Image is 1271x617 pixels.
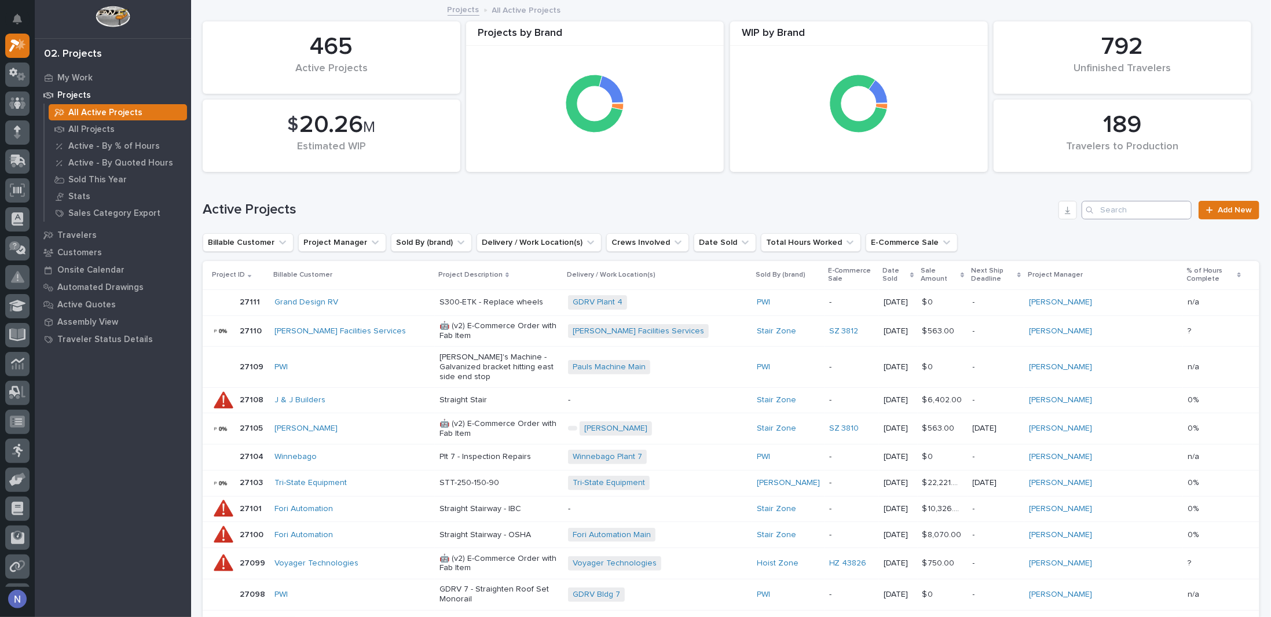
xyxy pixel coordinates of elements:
p: 27098 [240,587,268,600]
a: [PERSON_NAME] [1029,326,1092,336]
p: Active - By % of Hours [68,141,160,152]
p: 27111 [240,295,262,307]
p: Project Description [438,269,503,281]
p: $ 10,326.00 [922,502,966,514]
p: 27101 [240,502,264,514]
p: Date Sold [882,265,907,286]
input: Search [1082,201,1192,219]
a: Winnebago [274,452,317,462]
p: - [829,395,874,405]
tr: 2710927109 PWI [PERSON_NAME]'s Machine - Galvanized bracket hitting east side end stopPauls Machi... [203,347,1259,388]
p: Assembly View [57,317,118,328]
a: [PERSON_NAME] [1029,559,1092,568]
p: 27103 [240,476,265,488]
p: All Active Projects [68,108,142,118]
a: [PERSON_NAME] [1029,452,1092,462]
a: Projects [448,2,479,16]
div: 792 [1013,32,1232,61]
p: 27109 [240,360,266,372]
h1: Active Projects [203,201,1054,218]
div: Travelers to Production [1013,141,1232,165]
tr: 2710127101 Fori Automation Straight Stairway - IBC-Stair Zone -[DATE]$ 10,326.00$ 10,326.00 -[PER... [203,496,1259,521]
button: Notifications [5,7,30,31]
p: ? [1188,556,1193,568]
p: [DATE] [884,395,913,405]
p: - [973,504,1020,514]
a: SZ 3812 [829,326,859,336]
p: - [829,590,874,600]
a: [PERSON_NAME] Facilities Services [573,326,704,336]
a: [PERSON_NAME] [1029,362,1092,372]
p: Onsite Calendar [57,265,124,276]
a: Travelers [35,226,191,244]
p: - [973,326,1020,336]
p: $ 0 [922,295,936,307]
a: Winnebago Plant 7 [573,452,642,462]
a: Automated Drawings [35,278,191,296]
p: 27100 [240,528,266,540]
button: Delivery / Work Location(s) [477,233,602,252]
p: - [829,452,874,462]
tr: 2709927099 Voyager Technologies 🤖 (v2) E-Commerce Order with Fab ItemVoyager Technologies Hoist Z... [203,548,1259,579]
button: Crews Involved [606,233,689,252]
p: E-Commerce Sale [828,265,876,286]
a: HZ 43826 [829,559,867,568]
tr: 2711127111 Grand Design RV S300-ETK - Replace wheelsGDRV Plant 4 PWI -[DATE]$ 0$ 0 -[PERSON_NAME]... [203,289,1259,315]
p: All Projects [68,124,115,135]
a: Customers [35,244,191,261]
button: Project Manager [298,233,386,252]
p: $ 0 [922,360,936,372]
img: Workspace Logo [96,6,130,27]
p: My Work [57,73,93,83]
p: Traveler Status Details [57,335,153,345]
a: [PERSON_NAME] [584,424,647,434]
a: Onsite Calendar [35,261,191,278]
p: $ 563.00 [922,421,957,434]
tr: 2710827108 J & J Builders Straight Stair-Stair Zone -[DATE]$ 6,402.00$ 6,402.00 -[PERSON_NAME] 0%0% [203,387,1259,413]
p: Sales Category Export [68,208,160,219]
a: Sales Category Export [45,205,191,221]
p: - [973,395,1020,405]
a: GDRV Plant 4 [573,298,622,307]
span: 20.26 [300,113,364,137]
p: Active Quotes [57,300,116,310]
div: WIP by Brand [730,27,988,46]
div: Projects by Brand [466,27,724,46]
div: Unfinished Travelers [1013,63,1232,87]
p: n/a [1188,295,1202,307]
a: Pauls Machine Main [573,362,646,372]
p: Project ID [212,269,245,281]
p: 0% [1188,476,1201,488]
p: STT-250-150-90 [439,478,559,488]
tr: 2710427104 Winnebago Plt 7 - Inspection RepairsWinnebago Plant 7 PWI -[DATE]$ 0$ 0 -[PERSON_NAME]... [203,444,1259,470]
p: - [829,530,874,540]
p: Projects [57,90,91,101]
p: $ 0 [922,450,936,462]
tr: 2710327103 Tri-State Equipment STT-250-150-90Tri-State Equipment [PERSON_NAME] -[DATE]$ 22,221.00... [203,470,1259,496]
a: PWI [757,298,770,307]
a: Voyager Technologies [573,559,657,568]
a: Stair Zone [757,326,796,336]
p: n/a [1188,450,1202,462]
p: - [973,590,1020,600]
p: Straight Stairway - OSHA [439,530,559,540]
div: 02. Projects [44,48,102,61]
p: Plt 7 - Inspection Repairs [439,452,559,462]
p: n/a [1188,360,1202,372]
p: [DATE] [884,298,913,307]
span: $ [288,114,299,136]
a: Assembly View [35,313,191,330]
button: users-avatar [5,587,30,611]
p: [DATE] [884,530,913,540]
a: Stair Zone [757,395,796,405]
p: 27105 [240,421,265,434]
a: [PERSON_NAME] [1029,478,1092,488]
a: Active - By % of Hours [45,138,191,154]
button: E-Commerce Sale [866,233,958,252]
a: Hoist Zone [757,559,799,568]
p: - [829,478,874,488]
p: - [973,452,1020,462]
a: Stair Zone [757,504,796,514]
p: % of Hours Complete [1186,265,1235,286]
a: Active Quotes [35,296,191,313]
